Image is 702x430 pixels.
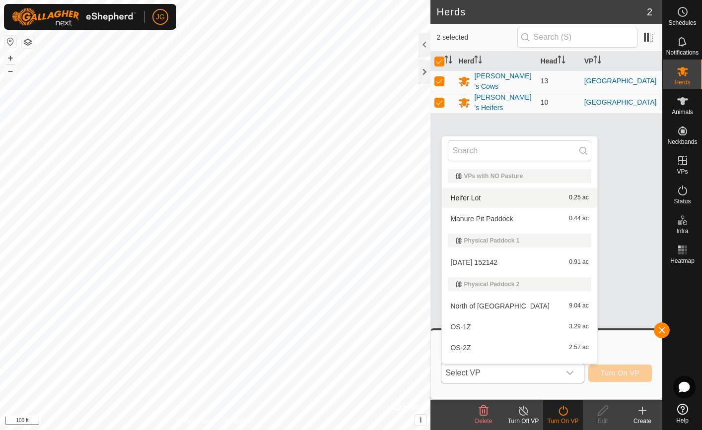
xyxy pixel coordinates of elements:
div: dropdown trigger [560,363,580,383]
div: Physical Paddock 2 [456,281,583,287]
span: Heifer Lot [450,194,481,201]
li: Manure Pit Paddock [442,209,597,229]
div: Edit [583,417,623,426]
span: 2 [647,4,652,19]
span: 13 [541,77,549,85]
li: OS-1Z [442,317,597,337]
span: 2.57 ac [569,344,588,351]
span: Select VP [441,363,560,383]
span: JG [156,12,165,22]
span: 3.29 ac [569,323,588,330]
th: VP [580,52,662,71]
span: 0.91 ac [569,259,588,266]
span: Infra [676,228,688,234]
a: Contact Us [225,417,254,426]
a: [GEOGRAPHIC_DATA] [584,98,657,106]
span: [DATE] 152142 [450,259,497,266]
h2: Herds [436,6,646,18]
li: Heifer Lot [442,188,597,208]
a: Help [663,400,702,428]
span: VPs [677,169,688,175]
span: Neckbands [667,139,697,145]
button: + [4,52,16,64]
span: Status [674,198,691,204]
li: OS-2Z [442,338,597,358]
th: Herd [454,52,536,71]
span: 10 [541,98,549,106]
li: North of Green Rd [442,296,597,316]
span: Help [676,418,689,424]
p-sorticon: Activate to sort [593,57,601,65]
span: Delete [475,418,492,425]
span: OS-1Z [450,323,471,330]
span: i [420,416,421,424]
a: [GEOGRAPHIC_DATA] [584,77,657,85]
span: 9.04 ac [569,303,588,309]
span: Heatmap [670,258,695,264]
div: Turn Off VP [503,417,543,426]
li: OS-3Z [442,359,597,378]
button: – [4,65,16,77]
button: Reset Map [4,36,16,48]
span: OS-2Z [450,344,471,351]
li: 2025-07-07 152142 [442,252,597,272]
span: Notifications [666,50,699,56]
span: Animals [672,109,693,115]
button: Turn On VP [588,365,652,382]
div: Physical Paddock 1 [456,238,583,244]
span: 2 selected [436,32,517,43]
p-sorticon: Activate to sort [558,57,565,65]
span: 0.44 ac [569,215,588,222]
span: Turn On VP [601,369,639,377]
a: Privacy Policy [176,417,213,426]
div: [PERSON_NAME]'s Heifers [474,92,532,113]
button: i [415,415,426,426]
p-sorticon: Activate to sort [474,57,482,65]
span: Herds [674,79,690,85]
button: Map Layers [22,36,34,48]
span: Manure Pit Paddock [450,215,513,222]
input: Search [448,140,591,161]
th: Head [537,52,580,71]
span: North of [GEOGRAPHIC_DATA] [450,303,549,309]
div: [PERSON_NAME]'s Cows [474,71,532,92]
span: Schedules [668,20,696,26]
div: VPs with NO Pasture [456,173,583,179]
div: Turn On VP [543,417,583,426]
p-sorticon: Activate to sort [444,57,452,65]
span: 0.25 ac [569,194,588,201]
input: Search (S) [517,27,637,48]
img: Gallagher Logo [12,8,136,26]
div: Create [623,417,662,426]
